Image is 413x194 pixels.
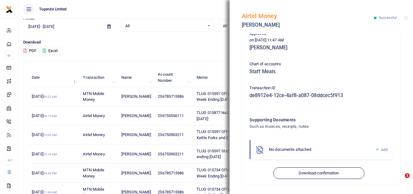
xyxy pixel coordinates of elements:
span: Airtel Money [83,132,105,137]
span: TLUG 015597 Office Supplies Electric Kettle Forks and [GEOGRAPHIC_DATA] [197,129,264,140]
img: logo-small [6,6,13,13]
span: [PERSON_NAME] [121,94,151,99]
small: 10:16 AM [43,153,57,156]
small: 10:20 AM [43,133,57,137]
small: 04:36 PM [43,172,57,175]
a: Add [375,146,388,153]
span: 256755903211 [158,152,184,156]
span: TLUG 015877 National Water Bill as of [DATE] [197,110,264,121]
h5: [PERSON_NAME] [249,45,393,51]
iframe: Intercom live chat [392,173,407,188]
span: MTN Mobile Money [83,168,104,178]
h5: Staff Meals [249,69,393,75]
button: Excel [38,46,63,56]
span: Airtel Money [83,152,105,156]
a: logo-small logo-large logo-large [6,7,13,11]
button: PDF [23,46,37,56]
th: Memo: activate to sort column ascending [193,68,271,87]
span: 1 [405,173,410,178]
span: [DATE] [32,171,57,175]
span: [DATE] [32,113,57,118]
h5: Airtel Money [242,12,374,20]
p: Chart of accounts [249,61,393,67]
small: 09:22 AM [43,95,57,98]
span: [PERSON_NAME] [121,171,151,175]
span: Successful [379,16,397,20]
li: Ac [5,155,13,165]
h5: [PERSON_NAME] [242,22,374,28]
h5: de8912e4-12ce-4af8-a087-08ddcec5f913 [249,93,393,99]
span: [PERSON_NAME] [121,132,151,137]
h4: Such as invoices, receipts, notes [249,123,368,130]
span: TLUG 015597 Office Drinking Water Week Ending [DATE] [197,91,260,102]
li: M [5,51,13,61]
th: Account Number: activate to sort column ascending [154,68,193,87]
span: TLUG 015734 Office Drinking Water Week Ending [DATE] [197,168,260,178]
button: Close [404,16,408,20]
span: [DATE] [32,132,57,137]
span: All [223,23,302,29]
span: 256755903211 [158,132,184,137]
span: Tugende Limited [37,6,69,12]
span: [DATE] [32,94,57,99]
span: [DATE] [32,152,57,156]
h4: Supporting Documents [249,116,368,123]
span: MTN Mobile Money [83,91,104,102]
span: [PERSON_NAME] [121,113,151,118]
p: Transaction ID [249,85,393,91]
input: select period [23,21,102,32]
p: on [DATE] 11:47 AM [249,37,393,44]
th: Transaction: activate to sort column ascending [79,68,118,87]
p: Download [23,39,408,46]
span: No documents attached [269,147,311,152]
button: Download confirmation [273,167,364,179]
span: 256785715986 [158,171,184,175]
th: Name: activate to sort column ascending [118,68,154,87]
small: 11:46 AM [43,191,57,194]
span: TLUG 015597 Staff Breakfast week ending [DATE] [197,149,259,159]
span: 256755556111 [158,113,184,118]
span: Add [381,147,388,152]
th: Date: activate to sort column descending [28,68,79,87]
small: 09:15 AM [43,114,57,118]
p: Approved [249,31,393,37]
span: Airtel Money [83,113,105,118]
span: 256785715986 [158,94,184,99]
span: [PERSON_NAME] [121,152,151,156]
span: All [125,23,205,29]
